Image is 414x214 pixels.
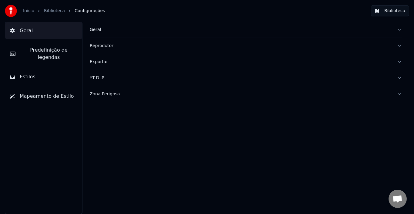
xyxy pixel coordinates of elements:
[90,43,392,49] div: Reprodutor
[5,22,82,39] button: Geral
[90,86,402,102] button: Zona Perigosa
[90,27,392,33] div: Geral
[90,59,392,65] div: Exportar
[23,8,105,14] nav: breadcrumb
[5,5,17,17] img: youka
[20,46,77,61] span: Predefinição de legendas
[75,8,105,14] span: Configurações
[20,93,74,100] span: Mapeamento de Estilo
[389,190,407,208] a: Bate-papo aberto
[20,27,33,34] span: Geral
[90,38,402,54] button: Reprodutor
[90,91,392,97] div: Zona Perigosa
[90,54,402,70] button: Exportar
[90,22,402,38] button: Geral
[90,70,402,86] button: YT-DLP
[20,73,35,80] span: Estilos
[5,68,82,85] button: Estilos
[5,88,82,105] button: Mapeamento de Estilo
[44,8,65,14] a: Biblioteca
[371,5,409,16] button: Biblioteca
[90,75,392,81] div: YT-DLP
[5,42,82,66] button: Predefinição de legendas
[23,8,34,14] a: Início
